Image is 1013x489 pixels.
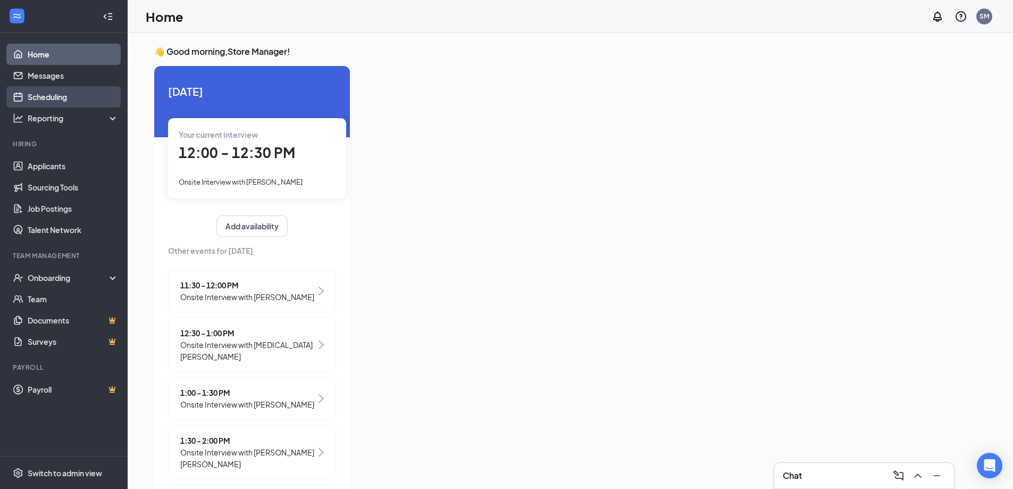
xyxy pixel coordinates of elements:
div: Reporting [28,113,119,123]
div: Open Intercom Messenger [977,453,1002,478]
button: ChevronUp [909,467,926,484]
button: Add availability [216,216,288,237]
span: 11:30 - 12:00 PM [180,279,314,291]
div: Team Management [13,251,116,260]
a: Team [28,288,119,310]
div: SM [979,12,989,21]
svg: Collapse [103,11,113,22]
span: Onsite Interview with [PERSON_NAME] [180,291,314,303]
a: Home [28,44,119,65]
svg: QuestionInfo [955,10,967,23]
div: Onboarding [28,272,110,283]
span: Onsite Interview with [PERSON_NAME] [PERSON_NAME] [180,446,316,470]
span: Other events for [DATE] [168,245,336,256]
svg: ChevronUp [911,469,924,482]
span: Onsite Interview with [PERSON_NAME] [179,178,303,186]
span: 1:00 - 1:30 PM [180,387,314,399]
a: Applicants [28,155,119,177]
svg: UserCheck [13,272,23,283]
a: Scheduling [28,86,119,107]
h3: Chat [783,470,802,482]
div: Switch to admin view [28,468,102,478]
span: 1:30 - 2:00 PM [180,435,316,446]
span: Your current interview [179,130,258,139]
a: Messages [28,65,119,86]
span: 12:30 - 1:00 PM [180,327,316,339]
a: Sourcing Tools [28,177,119,198]
a: Talent Network [28,219,119,241]
h3: 👋 Good morning, Store Manager ! [154,46,954,57]
span: Onsite Interview with [PERSON_NAME] [180,399,314,410]
a: SurveysCrown [28,331,119,352]
span: Onsite Interview with [MEDICAL_DATA][PERSON_NAME] [180,339,316,362]
svg: WorkstreamLogo [12,11,22,21]
a: DocumentsCrown [28,310,119,331]
span: 12:00 - 12:30 PM [179,144,295,161]
span: [DATE] [168,83,336,100]
button: ComposeMessage [890,467,907,484]
div: Payroll [13,363,116,372]
svg: ComposeMessage [892,469,905,482]
button: Minimize [928,467,945,484]
svg: Notifications [931,10,944,23]
svg: Settings [13,468,23,478]
h1: Home [146,7,183,26]
div: Hiring [13,139,116,148]
svg: Analysis [13,113,23,123]
a: PayrollCrown [28,379,119,400]
svg: Minimize [931,469,943,482]
a: Job Postings [28,198,119,219]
